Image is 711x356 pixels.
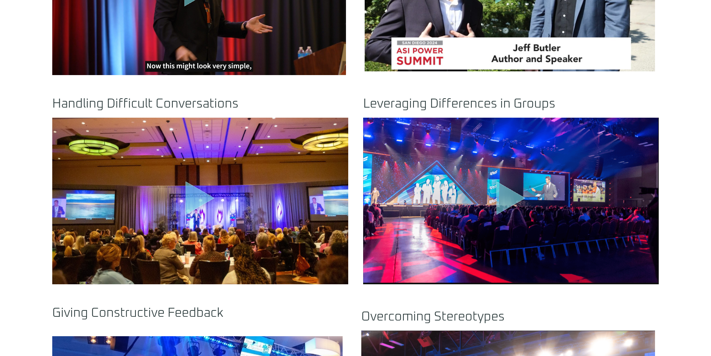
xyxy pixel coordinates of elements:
[492,181,530,221] div: Play Video
[181,181,219,221] div: Play Video
[363,97,659,110] h2: Leveraging Differences in Groups
[361,310,655,323] h2: Overcoming Stereotypes
[52,307,343,319] h2: Giving Constructive Feedback
[52,97,348,110] h2: Handling Difficult Conversations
